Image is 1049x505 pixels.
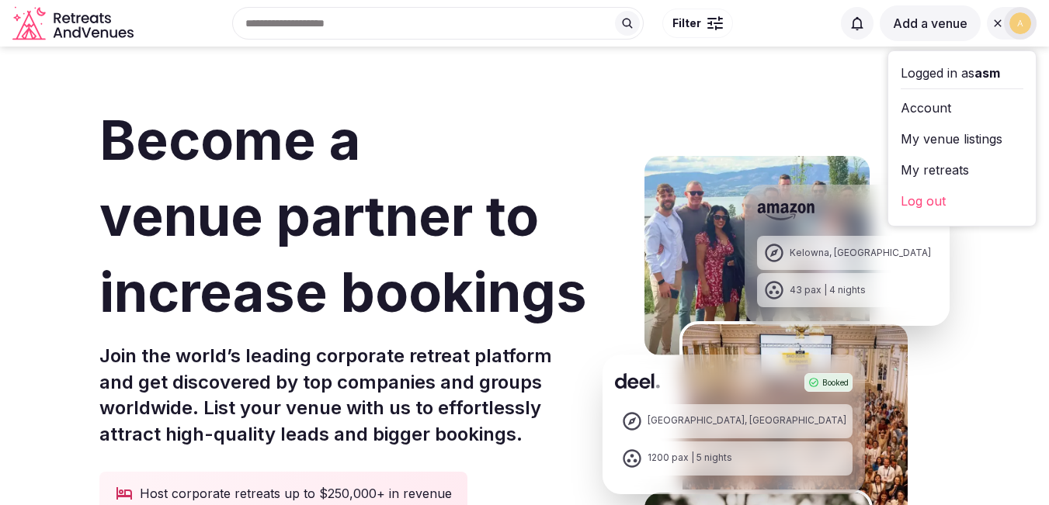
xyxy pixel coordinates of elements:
[901,95,1023,120] a: Account
[901,189,1023,213] a: Log out
[790,247,931,260] div: Kelowna, [GEOGRAPHIC_DATA]
[648,451,732,465] div: 1200 pax | 5 nights
[648,414,846,427] div: [GEOGRAPHIC_DATA], [GEOGRAPHIC_DATA]
[99,343,590,447] p: Join the world’s leading corporate retreat platform and get discovered by top companies and group...
[880,16,981,31] a: Add a venue
[99,102,590,330] h1: Become a venue partner to increase bookings
[901,126,1023,151] a: My venue listings
[641,153,873,358] img: Amazon Kelowna Retreat
[12,6,137,41] svg: Retreats and Venues company logo
[804,373,853,392] div: Booked
[901,64,1023,82] div: Logged in as
[1009,12,1031,34] img: asm
[672,16,701,31] span: Filter
[662,9,733,38] button: Filter
[880,5,981,41] button: Add a venue
[12,6,137,41] a: Visit the homepage
[901,157,1023,182] a: My retreats
[790,284,866,297] div: 43 pax | 4 nights
[974,65,1000,81] span: asm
